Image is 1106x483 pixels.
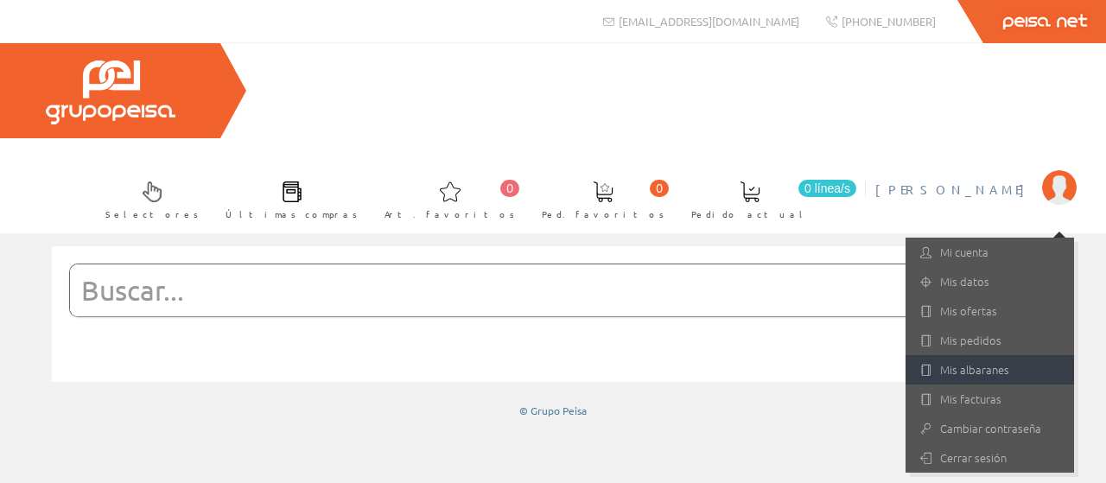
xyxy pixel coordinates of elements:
span: Selectores [105,206,199,223]
span: 0 línea/s [798,180,856,197]
span: [PHONE_NUMBER] [842,14,936,29]
span: [PERSON_NAME] [875,181,1033,198]
a: Mis pedidos [906,326,1074,355]
span: [EMAIL_ADDRESS][DOMAIN_NAME] [619,14,799,29]
span: Ped. favoritos [542,206,664,223]
a: Mis ofertas [906,296,1074,326]
span: Pedido actual [691,206,809,223]
input: Buscar... [70,264,994,316]
span: 0 [650,180,669,197]
a: Selectores [88,167,207,230]
span: Últimas compras [226,206,358,223]
div: © Grupo Peisa [52,404,1054,418]
a: [PERSON_NAME] [875,167,1077,183]
a: Cerrar sesión [906,443,1074,473]
a: Últimas compras [208,167,366,230]
span: 0 [500,180,519,197]
a: Mis datos [906,267,1074,296]
a: Mis facturas [906,384,1074,414]
img: Grupo Peisa [46,60,175,124]
a: Mi cuenta [906,238,1074,267]
a: Cambiar contraseña [906,414,1074,443]
span: Art. favoritos [385,206,515,223]
a: Mis albaranes [906,355,1074,384]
